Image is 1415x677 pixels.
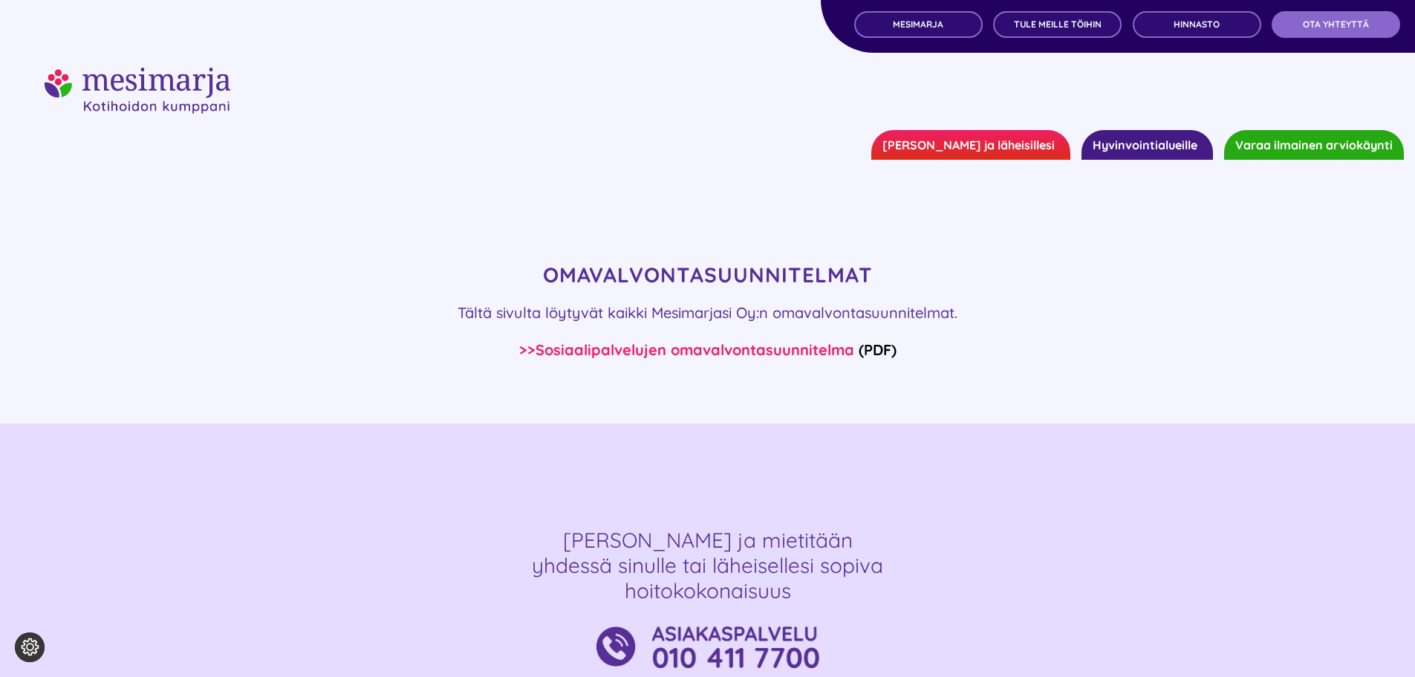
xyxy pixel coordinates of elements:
[262,302,1154,324] p: Tältä sivulta löytyvät kaikki Mesimarjasi Oy:n omavalvontasuunnitelmat.
[854,11,983,38] a: MESIMARJA
[993,11,1122,38] a: TULE MEILLE TÖIHIN
[1081,130,1213,160] a: Hyvinvointialueille
[15,632,45,662] button: Evästeasetukset
[893,19,943,30] span: MESIMARJA
[596,624,819,643] a: mesimarja
[871,130,1070,160] a: [PERSON_NAME] ja läheisillesi
[859,340,897,359] span: (PDF)
[1303,19,1369,30] span: OTA YHTEYTTÄ
[519,340,897,359] b: >>
[1014,19,1102,30] span: TULE MEILLE TÖIHIN
[596,626,819,667] img: mesimarja
[45,68,230,114] img: mesimarjasi
[1272,11,1400,38] a: OTA YHTEYTTÄ
[1174,19,1220,30] span: Hinnasto
[1224,130,1404,160] a: Varaa ilmainen arviokäynti
[536,340,854,359] a: Sosiaalipalvelujen omavalvontasuunnitelma
[45,65,230,84] a: mesimarjasi
[530,528,886,603] h4: [PERSON_NAME] ja mieti­tään yhdessä sinulle tai lähei­sellesi sopiva hoito­kokonaisuus
[543,262,873,288] strong: OMAVALVONTASUUNNITELMAT
[1133,11,1261,38] a: Hinnasto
